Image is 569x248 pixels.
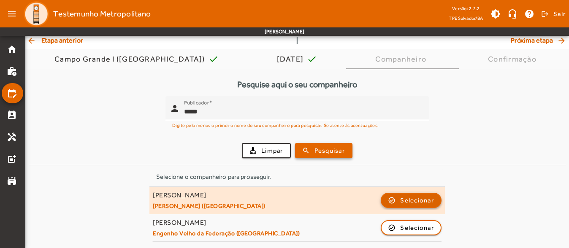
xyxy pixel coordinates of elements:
mat-label: Publicador [184,100,209,105]
mat-icon: handyman [7,132,17,142]
span: Testemunho Metropolitano [53,7,151,21]
span: TPE Salvador/BA [449,14,483,22]
span: Sair [553,7,566,21]
span: Etapa anterior [27,35,83,46]
div: Confirmação [488,55,540,63]
mat-icon: person [170,103,180,113]
mat-hint: Digite pelo menos o primeiro nome do seu companheiro para pesquisar. Se atente às acentuações. [172,120,379,129]
div: Versão: 2.2.2 [449,3,483,14]
mat-icon: perm_contact_calendar [7,110,17,120]
div: Selecione o companheiro para prosseguir. [156,172,438,181]
span: Pesquisar [314,146,345,156]
span: Próxima etapa [511,35,567,46]
div: [DATE] [277,55,307,63]
img: Logo TPE [24,1,49,27]
mat-icon: home [7,44,17,54]
h5: Pesquise aqui o seu companheiro [29,79,566,89]
mat-icon: work_history [7,66,17,76]
button: Pesquisar [295,143,352,158]
mat-icon: arrow_back [27,36,37,45]
button: Sair [540,8,566,20]
button: Limpar [242,143,291,158]
a: Testemunho Metropolitano [20,1,151,27]
button: Selecionar [381,220,442,235]
mat-icon: menu [3,5,20,22]
mat-icon: arrow_forward [557,36,567,45]
span: Selecionar [400,195,434,205]
small: [PERSON_NAME] ([GEOGRAPHIC_DATA]) [153,202,266,210]
div: [PERSON_NAME] [153,218,300,227]
mat-icon: check [307,54,317,64]
div: Companheiro [375,55,430,63]
mat-icon: stadium [7,176,17,186]
mat-icon: check [209,54,219,64]
span: Limpar [261,146,283,156]
mat-icon: post_add [7,154,17,164]
span: | [296,35,298,46]
mat-icon: edit_calendar [7,88,17,98]
div: [PERSON_NAME] [153,191,266,200]
span: Selecionar [400,223,434,233]
button: Selecionar [381,193,442,208]
div: Campo Grande I ([GEOGRAPHIC_DATA]) [54,55,209,63]
small: Engenho Velho da Federação ([GEOGRAPHIC_DATA]) [153,229,300,237]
